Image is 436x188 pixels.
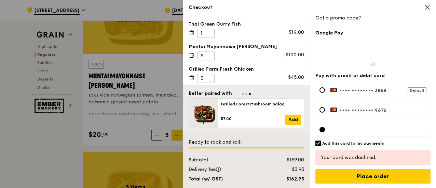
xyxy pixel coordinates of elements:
label: Google Pay [315,30,431,37]
div: Thai Green Curry Fish [189,21,304,28]
iframe: Secure card payment input frame [330,127,426,132]
div: Your card was declined. [321,154,425,161]
div: Better paired with [189,90,232,97]
label: •••• 3858 [330,87,426,93]
span: •••• •••• [339,107,363,113]
div: $159.00 [267,157,308,163]
div: Mentai Mayonnaise [PERSON_NAME] [189,43,304,50]
label: Pay with credit or debit card [315,72,431,79]
iframe: Secure payment button frame [315,41,431,56]
input: Add this card to my payments [315,141,321,146]
div: $14.00 [289,29,304,36]
span: •••• •••• [339,88,363,93]
a: Got a promo code? [315,15,361,21]
div: $162.95 [267,176,308,183]
div: Default [408,87,426,94]
div: Total (w/ GST) [185,176,267,183]
div: $100.00 [286,52,304,58]
span: Go to slide 2 [245,93,247,95]
input: Place order [315,169,431,184]
label: •••• 9676 [330,107,426,113]
div: Subtotal [185,157,267,163]
img: Payment by MasterCard [330,107,338,112]
a: Add [285,115,301,125]
span: Go to slide 1 [242,93,244,95]
div: Delivery fee [185,166,267,173]
div: $7.00 [221,116,285,121]
div: Ready to rock and roll! [189,139,304,146]
div: $3.95 [267,166,308,173]
div: Grilled Forest Mushroom Salad [221,101,301,107]
img: Payment by MasterCard [330,87,338,92]
div: Checkout [189,4,431,11]
span: Go to slide 3 [249,93,251,95]
div: $45.00 [288,74,304,81]
div: Grilled Farm Fresh Chicken [189,66,304,73]
h6: Add this card to my payments [322,141,384,146]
